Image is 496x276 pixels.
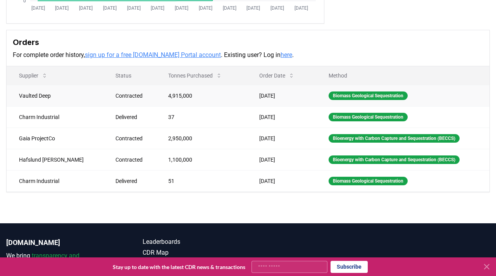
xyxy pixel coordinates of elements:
td: 1,100,000 [156,149,247,170]
td: Vaulted Deep [7,85,103,106]
td: Charm Industrial [7,170,103,191]
td: 4,915,000 [156,85,247,106]
a: here [281,51,292,59]
tspan: [DATE] [55,5,69,11]
tspan: [DATE] [294,5,308,11]
tspan: [DATE] [103,5,117,11]
a: CDR Map [143,248,248,257]
td: [DATE] [247,128,316,149]
button: Tonnes Purchased [162,68,228,83]
td: [DATE] [247,149,316,170]
h3: Orders [13,36,483,48]
td: [DATE] [247,106,316,128]
td: Gaia ProjectCo [7,128,103,149]
p: Status [109,72,150,79]
div: Contracted [115,156,150,164]
td: 2,950,000 [156,128,247,149]
div: Bioenergy with Carbon Capture and Sequestration (BECCS) [329,155,460,164]
div: Biomass Geological Sequestration [329,113,408,121]
td: [DATE] [247,170,316,191]
td: 51 [156,170,247,191]
td: 37 [156,106,247,128]
td: Hafslund [PERSON_NAME] [7,149,103,170]
a: Leaderboards [143,237,248,247]
td: Charm Industrial [7,106,103,128]
tspan: [DATE] [79,5,93,11]
p: [DOMAIN_NAME] [6,237,112,248]
p: For complete order history, . Existing user? Log in . [13,50,483,60]
button: Supplier [13,68,54,83]
tspan: [DATE] [31,5,45,11]
button: Order Date [253,68,301,83]
div: Delivered [115,177,150,185]
td: [DATE] [247,85,316,106]
tspan: [DATE] [223,5,236,11]
tspan: [DATE] [270,5,284,11]
div: Bioenergy with Carbon Capture and Sequestration (BECCS) [329,134,460,143]
a: sign up for a free [DOMAIN_NAME] Portal account [85,51,221,59]
span: transparency and accountability [6,252,79,269]
div: Contracted [115,135,150,142]
div: Delivered [115,113,150,121]
tspan: [DATE] [175,5,188,11]
tspan: [DATE] [246,5,260,11]
div: Contracted [115,92,150,100]
tspan: [DATE] [199,5,212,11]
div: Biomass Geological Sequestration [329,177,408,185]
tspan: [DATE] [127,5,141,11]
tspan: [DATE] [151,5,164,11]
div: Biomass Geological Sequestration [329,91,408,100]
p: Method [322,72,483,79]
